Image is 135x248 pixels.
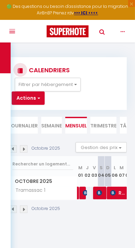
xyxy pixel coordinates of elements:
th: 03 [91,156,98,187]
button: Actions [12,91,45,105]
th: 08 [125,156,132,187]
button: Gestion des prix [76,142,127,152]
abbr: S [100,164,103,171]
abbr: M [127,164,131,171]
th: 06 [112,156,119,187]
span: [PERSON_NAME] [82,186,87,199]
span: Octobre 2025 [9,176,77,186]
th: 05 [105,156,112,187]
h3: CALENDRIERS [27,62,70,78]
abbr: M [79,164,83,171]
th: 01 [77,156,84,187]
button: Filtrer par hébergement [15,78,81,91]
th: 02 [84,156,91,187]
th: 07 [119,156,125,187]
p: Octobre 2025 [32,145,60,152]
abbr: J [86,164,89,171]
abbr: D [106,164,110,171]
input: Rechercher un logement... [12,158,73,170]
a: >>> ICI <<<< [74,10,98,16]
th: 04 [98,156,105,187]
abbr: M [120,164,124,171]
li: Mensuel [65,117,87,134]
img: Super Booking [46,25,89,37]
li: Semaine [41,117,62,134]
li: Journalier [8,117,38,134]
li: Trimestre [90,117,116,134]
abbr: L [114,164,116,171]
span: Tramassac 1 [10,187,47,194]
abbr: V [93,164,96,171]
p: Octobre 2025 [32,206,60,212]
